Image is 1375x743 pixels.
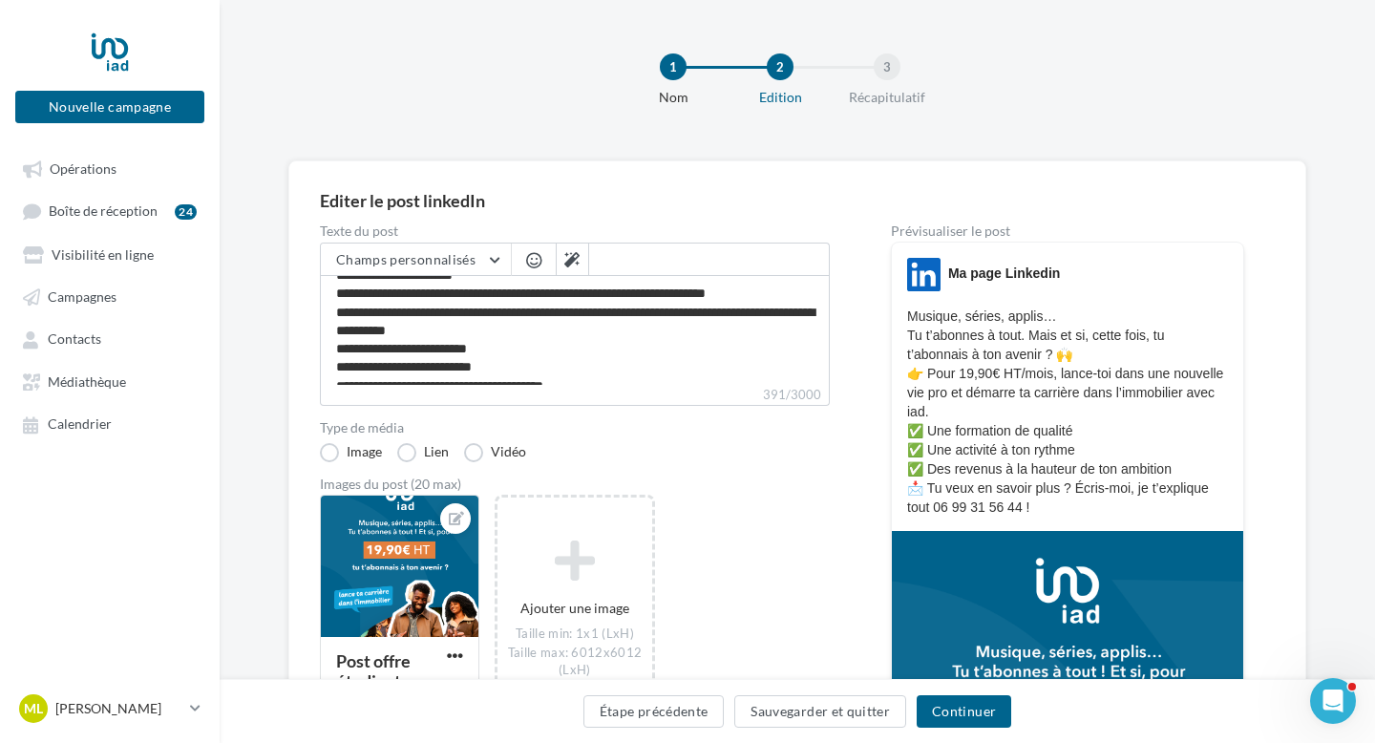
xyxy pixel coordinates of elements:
[11,193,208,228] a: Boîte de réception24
[24,699,43,718] span: ML
[55,699,182,718] p: [PERSON_NAME]
[11,279,208,313] a: Campagnes
[50,160,116,177] span: Opérations
[612,88,734,107] div: Nom
[734,695,906,728] button: Sauvegarder et quitter
[48,416,112,433] span: Calendrier
[917,695,1011,728] button: Continuer
[321,244,511,276] button: Champs personnalisés
[48,373,126,390] span: Médiathèque
[320,385,830,406] label: 391/3000
[464,443,526,462] label: Vidéo
[11,237,208,271] a: Visibilité en ligne
[11,321,208,355] a: Contacts
[15,690,204,727] a: ML [PERSON_NAME]
[48,331,101,348] span: Contacts
[1310,678,1356,724] iframe: Intercom live chat
[336,650,433,711] div: Post offre étudiante - abonnement
[320,192,1275,209] div: Editer le post linkedIn
[583,695,725,728] button: Étape précédente
[826,88,948,107] div: Récapitulatif
[11,364,208,398] a: Médiathèque
[397,443,449,462] label: Lien
[11,151,208,185] a: Opérations
[948,264,1060,283] div: Ma page Linkedin
[11,406,208,440] a: Calendrier
[52,246,154,263] span: Visibilité en ligne
[907,307,1228,517] p: Musique, séries, applis… Tu t’abonnes à tout. Mais et si, cette fois, tu t’abonnais à ton avenir ...
[336,251,476,267] span: Champs personnalisés
[891,224,1244,238] div: Prévisualiser le post
[719,88,841,107] div: Edition
[15,91,204,123] button: Nouvelle campagne
[767,53,793,80] div: 2
[320,421,830,435] label: Type de média
[320,224,830,238] label: Texte du post
[48,288,116,305] span: Campagnes
[660,53,687,80] div: 1
[874,53,900,80] div: 3
[49,203,158,220] span: Boîte de réception
[320,443,382,462] label: Image
[320,478,830,491] div: Images du post (20 max)
[175,204,197,220] div: 24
